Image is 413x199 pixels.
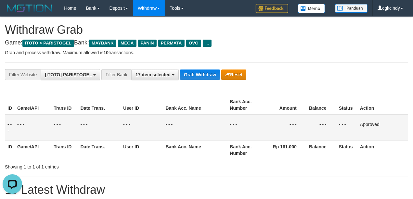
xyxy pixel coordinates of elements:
[136,72,171,77] span: 17 item selected
[103,50,109,55] strong: 10
[186,40,201,47] span: OVO
[101,69,131,80] div: Filter Bank
[306,141,336,159] th: Balance
[5,49,408,56] p: Grab and process withdraw. Maximum allowed is transactions.
[138,40,157,47] span: PANIN
[227,96,263,114] th: Bank Acc. Number
[45,72,92,77] span: [ITOTO] PARISTOGEL
[158,40,185,47] span: PERMATA
[5,141,15,159] th: ID
[15,96,51,114] th: Game/API
[5,161,167,170] div: Showing 1 to 1 of 1 entries
[263,114,306,141] td: - - -
[78,96,121,114] th: Date Trans.
[121,96,163,114] th: User ID
[336,141,357,159] th: Status
[256,4,288,13] img: Feedback.jpg
[5,114,15,141] td: - - -
[131,69,179,80] button: 17 item selected
[3,3,22,22] button: Open LiveChat chat widget
[5,3,54,13] img: MOTION_logo.png
[118,40,136,47] span: MEGA
[163,141,227,159] th: Bank Acc. Name
[335,4,368,13] img: panduan.png
[41,69,100,80] button: [ITOTO] PARISTOGEL
[78,114,121,141] td: - - -
[298,4,325,13] img: Button%20Memo.svg
[163,114,227,141] td: - - -
[5,69,41,80] div: Filter Website
[357,114,408,141] td: Approved
[5,96,15,114] th: ID
[203,40,212,47] span: ...
[121,114,163,141] td: - - -
[336,114,357,141] td: - - -
[357,96,408,114] th: Action
[227,141,263,159] th: Bank Acc. Number
[357,141,408,159] th: Action
[5,183,408,196] h1: 15 Latest Withdraw
[78,141,121,159] th: Date Trans.
[51,141,78,159] th: Trans ID
[163,96,227,114] th: Bank Acc. Name
[5,40,408,46] h4: Game: Bank:
[51,96,78,114] th: Trans ID
[263,141,306,159] th: Rp 161.000
[22,40,74,47] span: ITOTO > PARISTOGEL
[306,114,336,141] td: - - -
[15,114,51,141] td: - - -
[51,114,78,141] td: - - -
[263,96,306,114] th: Amount
[5,23,408,36] h1: Withdraw Grab
[306,96,336,114] th: Balance
[180,69,220,80] button: Grab Withdraw
[15,141,51,159] th: Game/API
[89,40,116,47] span: MAYBANK
[121,141,163,159] th: User ID
[336,96,357,114] th: Status
[227,114,263,141] td: - - -
[221,69,246,80] button: Reset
